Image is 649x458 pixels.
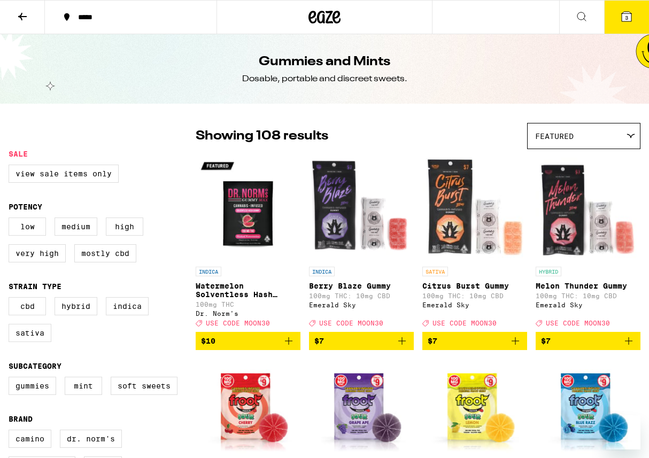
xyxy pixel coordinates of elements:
p: 100mg THC: 10mg CBD [309,292,414,299]
a: Open page for Watermelon Solventless Hash Gummy from Dr. Norm's [196,154,300,332]
span: USE CODE MOON30 [206,320,270,327]
label: Very High [9,244,66,262]
span: 3 [625,14,628,21]
a: Open page for Melon Thunder Gummy from Emerald Sky [536,154,640,332]
img: Emerald Sky - Berry Blaze Gummy [309,154,414,261]
label: High [106,218,143,236]
label: Gummies [9,377,56,395]
label: Indica [106,297,149,315]
div: Emerald Sky [309,301,414,308]
legend: Brand [9,415,33,423]
legend: Potency [9,203,42,211]
span: $7 [541,337,551,345]
span: $7 [314,337,324,345]
img: Emerald Sky - Citrus Burst Gummy [422,154,527,261]
img: Dr. Norm's - Watermelon Solventless Hash Gummy [196,154,300,261]
div: Dr. Norm's [196,310,300,317]
span: Featured [535,132,574,141]
p: Watermelon Solventless Hash Gummy [196,282,300,299]
label: Mint [65,377,102,395]
label: View Sale Items Only [9,165,119,183]
button: Add to bag [196,332,300,350]
p: HYBRID [536,267,561,276]
img: Emerald Sky - Melon Thunder Gummy [536,154,640,261]
span: USE CODE MOON30 [546,320,610,327]
a: Open page for Berry Blaze Gummy from Emerald Sky [309,154,414,332]
span: $10 [201,337,215,345]
span: USE CODE MOON30 [432,320,497,327]
p: 100mg THC: 10mg CBD [536,292,640,299]
span: USE CODE MOON30 [319,320,383,327]
iframe: Button to launch messaging window [606,415,640,449]
p: SATIVA [422,267,448,276]
button: Add to bag [422,332,527,350]
p: 100mg THC [196,301,300,308]
p: Berry Blaze Gummy [309,282,414,290]
legend: Sale [9,150,28,158]
label: Mostly CBD [74,244,136,262]
label: Soft Sweets [111,377,177,395]
a: Open page for Citrus Burst Gummy from Emerald Sky [422,154,527,332]
p: 100mg THC: 10mg CBD [422,292,527,299]
button: Add to bag [309,332,414,350]
label: Hybrid [55,297,97,315]
p: INDICA [196,267,221,276]
div: Dosable, portable and discreet sweets. [242,73,407,85]
label: Camino [9,430,51,448]
label: Low [9,218,46,236]
div: Emerald Sky [422,301,527,308]
p: Melon Thunder Gummy [536,282,640,290]
div: Emerald Sky [536,301,640,308]
p: Citrus Burst Gummy [422,282,527,290]
p: INDICA [309,267,335,276]
label: Medium [55,218,97,236]
p: Showing 108 results [196,127,328,145]
label: CBD [9,297,46,315]
h1: Gummies and Mints [259,53,390,71]
legend: Subcategory [9,362,61,370]
button: Add to bag [536,332,640,350]
legend: Strain Type [9,282,61,291]
label: Dr. Norm's [60,430,122,448]
span: $7 [428,337,437,345]
button: 3 [604,1,649,34]
label: Sativa [9,324,51,342]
